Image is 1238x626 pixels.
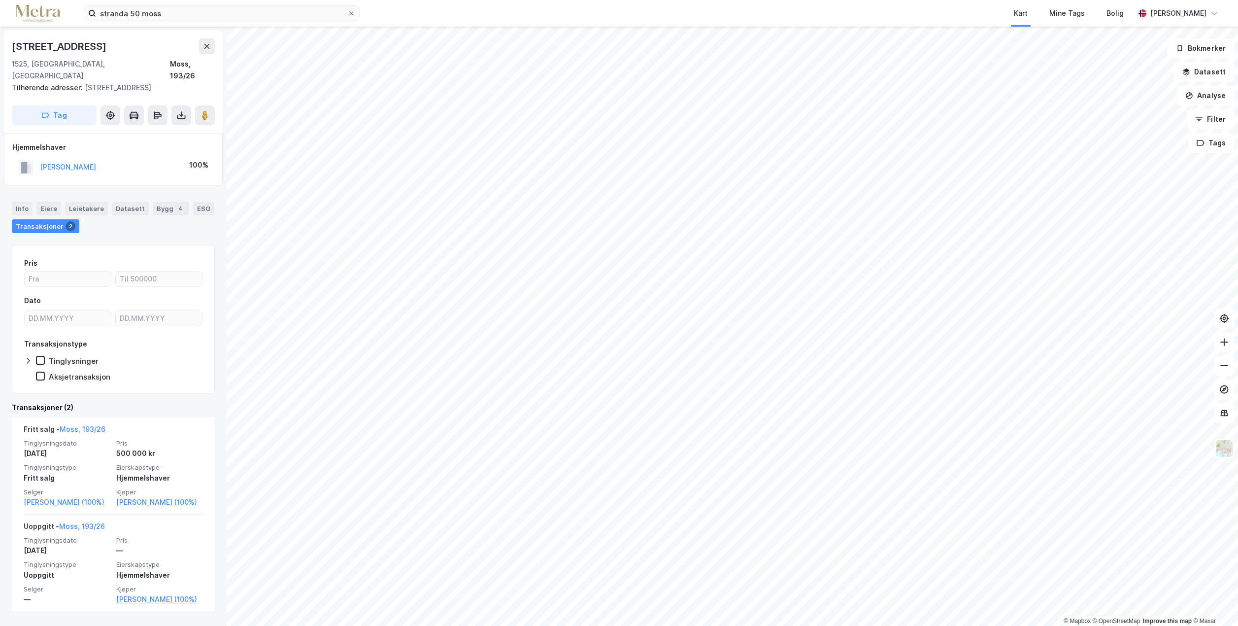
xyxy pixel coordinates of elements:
span: Kjøper [116,585,203,593]
div: Mine Tags [1049,7,1085,19]
div: Tinglysninger [49,356,99,366]
div: [STREET_ADDRESS] [12,38,108,54]
input: Til 500000 [116,272,202,286]
div: 500 000 kr [116,448,203,459]
a: Moss, 193/26 [59,522,105,530]
div: Uoppgitt [24,569,110,581]
div: Fritt salg [24,472,110,484]
span: Eierskapstype [116,560,203,569]
div: Bolig [1106,7,1124,19]
div: Bygg [153,202,189,215]
div: Hjemmelshaver [12,141,214,153]
span: Pris [116,439,203,448]
iframe: Chat Widget [1189,579,1238,626]
input: DD.MM.YYYY [25,311,111,326]
div: Aksjetransaksjon [49,372,110,382]
button: Filter [1187,109,1234,129]
a: Improve this map [1143,618,1192,625]
div: 4 [175,204,185,213]
div: — [24,593,110,605]
a: Moss, 193/26 [60,425,105,433]
div: 100% [189,159,208,171]
span: Tinglysningstype [24,560,110,569]
img: Z [1215,439,1234,458]
input: Fra [25,272,111,286]
div: Transaksjoner (2) [12,402,215,414]
div: Uoppgitt - [24,521,105,536]
span: Pris [116,536,203,545]
span: Tilhørende adresser: [12,83,85,92]
div: Hjemmelshaver [116,472,203,484]
span: Tinglysningsdato [24,536,110,545]
div: Moss, 193/26 [170,58,215,82]
input: DD.MM.YYYY [116,311,202,326]
a: [PERSON_NAME] (100%) [116,593,203,605]
div: [DATE] [24,448,110,459]
div: Fritt salg - [24,423,105,439]
div: Info [12,202,33,215]
div: Pris [24,257,37,269]
a: [PERSON_NAME] (100%) [116,496,203,508]
a: Mapbox [1064,618,1091,625]
span: Tinglysningstype [24,463,110,472]
button: Tags [1188,133,1234,153]
span: Tinglysningsdato [24,439,110,448]
div: [PERSON_NAME] [1150,7,1206,19]
div: — [116,545,203,556]
button: Tag [12,105,97,125]
img: metra-logo.256734c3b2bbffee19d4.png [16,5,60,22]
div: Eiere [36,202,61,215]
div: Kart [1014,7,1028,19]
div: ESG [193,202,214,215]
a: [PERSON_NAME] (100%) [24,496,110,508]
div: Hjemmelshaver [116,569,203,581]
div: Transaksjoner [12,219,79,233]
span: Kjøper [116,488,203,496]
div: [DATE] [24,545,110,556]
div: Dato [24,295,41,307]
button: Bokmerker [1168,38,1234,58]
button: Analyse [1177,86,1234,105]
input: Søk på adresse, matrikkel, gårdeiere, leietakere eller personer [96,6,347,21]
div: Kontrollprogram for chat [1189,579,1238,626]
button: Datasett [1174,62,1234,82]
a: OpenStreetMap [1093,618,1140,625]
div: 2 [66,221,75,231]
span: Selger [24,488,110,496]
span: Selger [24,585,110,593]
div: Datasett [112,202,149,215]
div: Leietakere [65,202,108,215]
div: [STREET_ADDRESS] [12,82,207,94]
div: 1525, [GEOGRAPHIC_DATA], [GEOGRAPHIC_DATA] [12,58,170,82]
span: Eierskapstype [116,463,203,472]
div: Transaksjonstype [24,338,87,350]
